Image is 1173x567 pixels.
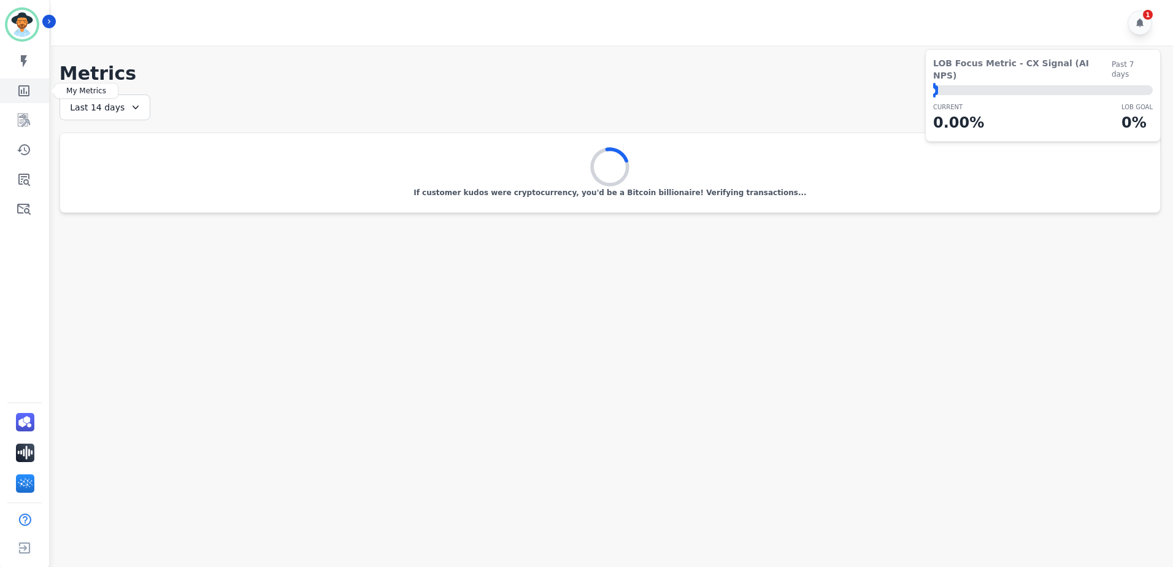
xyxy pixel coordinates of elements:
[1121,102,1153,112] p: LOB Goal
[1112,60,1153,79] span: Past 7 days
[1121,112,1153,134] p: 0 %
[933,57,1112,82] span: LOB Focus Metric - CX Signal (AI NPS)
[933,102,984,112] p: CURRENT
[7,10,37,39] img: Bordered avatar
[933,85,938,95] div: ⬤
[60,94,150,120] div: Last 14 days
[413,188,806,198] p: If customer kudos were cryptocurrency, you'd be a Bitcoin billionaire! Verifying transactions...
[1143,10,1153,20] div: 1
[933,112,984,134] p: 0.00 %
[60,63,1161,85] h1: Metrics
